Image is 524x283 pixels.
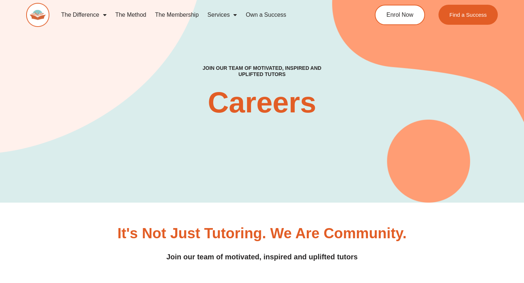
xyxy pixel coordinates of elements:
span: Enrol Now [386,12,413,18]
h3: It's Not Just Tutoring. We are Community. [118,226,407,240]
a: Services [203,7,241,23]
a: The Membership [151,7,203,23]
a: The Difference [57,7,111,23]
a: Find a Success [438,5,498,25]
nav: Menu [57,7,348,23]
h2: Careers [155,88,369,117]
h4: Join our team of motivated, inspired and uplifted tutors​ [192,65,332,77]
a: Own a Success [241,7,290,23]
a: The Method [111,7,151,23]
a: Enrol Now [375,5,425,25]
span: Find a Success [449,12,487,17]
h4: Join our team of motivated, inspired and uplifted tutors [55,251,469,263]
